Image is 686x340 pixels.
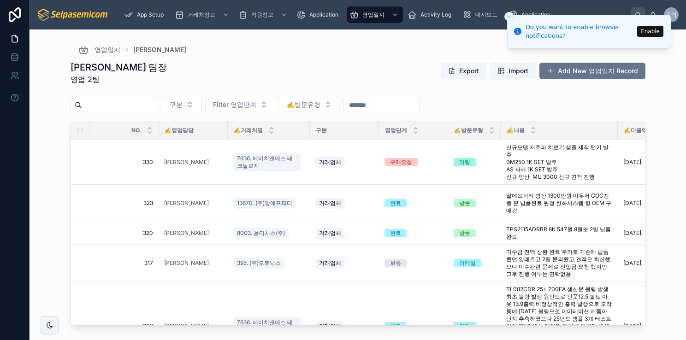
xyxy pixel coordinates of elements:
[237,259,281,267] span: 395. (주)모토닉스
[133,45,186,54] a: [PERSON_NAME]
[213,100,256,109] span: Filter 영업단계
[315,226,373,240] a: 거래업체
[506,248,612,278] span: 미수금 전액 상환 완료 추가로 기존에 납품했던 알레르고 2릴 문의왔고 견적은 회신했으나 미수관련 문제로 선입금 요청 했지만 그후 진행 여부는 연락없음
[233,226,304,240] a: 8003. 옵티시스(주)
[315,319,373,334] a: 거래업체
[475,11,497,18] span: 대시보드
[233,151,304,173] a: 7636. 에이치앤에스 테크놀로지
[170,100,183,109] span: 구분
[233,315,304,337] a: 7636. 에이치앤에스 테크놀로지
[405,6,458,23] a: Activity Log
[347,6,403,23] a: 영업일지
[384,158,443,166] a: 구매요청
[315,196,373,211] a: 거래업체
[390,229,401,237] div: 완료
[164,158,209,166] span: [PERSON_NAME]
[101,199,153,207] a: 323
[233,196,304,211] a: 13670. (주)알에프피티
[454,158,495,166] a: 미팅
[390,259,401,267] div: 보류
[623,322,681,330] a: [DATE].
[164,229,209,237] a: [PERSON_NAME]
[101,259,153,267] a: 317
[71,74,167,85] span: 영업 2팀
[188,11,215,18] span: 거래처정보
[459,158,470,166] div: 미팅
[509,66,528,76] span: Import
[233,317,301,335] a: 7636. 에이치앤에스 테크놀로지
[384,322,443,330] a: 완료
[294,6,345,23] a: Application
[164,259,222,267] a: [PERSON_NAME]
[623,259,681,267] a: [DATE].
[164,199,222,207] a: [PERSON_NAME]
[506,144,612,181] span: 신규모델 저주파 치료기 샘플 제작 턴키 발주 BM250 1K SET 발주 AS 자재 1K SET 발주 신규 양산 MU 3000 신규 견적 진행
[131,127,141,134] span: NO.
[101,229,153,237] a: 320
[506,192,612,214] a: 알에프피티 방산 1300만원 마우저 COC진행 분 납품완료 원청 한화시스템 향 OEM 구매건
[623,259,643,267] span: [DATE].
[539,63,645,79] button: Add New 영업일지 Record
[459,229,470,237] div: 방문
[390,322,401,330] div: 완료
[454,259,495,267] a: 이메일
[385,127,407,134] span: 영업단계
[234,127,263,134] span: ✍️거래처명
[623,229,681,237] a: [DATE].
[233,153,301,171] a: 7636. 에이치앤에스 테크놀로지
[101,158,153,166] a: 330
[164,158,222,166] a: [PERSON_NAME]
[420,11,451,18] span: Activity Log
[460,6,504,23] a: 대시보드
[237,199,292,207] span: 13670. (주)알에프피티
[71,61,167,74] h1: [PERSON_NAME] 팀장
[454,229,495,237] a: 방문
[164,229,222,237] a: [PERSON_NAME]
[287,100,320,109] span: ✍️방문유형
[319,199,341,207] span: 거래업체
[504,12,514,21] button: Close toast
[78,44,120,55] a: 영업일지
[506,6,557,23] a: Application
[251,11,273,18] span: 직원정보
[526,23,634,41] div: Do you want to enable browser notifications?
[623,158,681,166] a: [DATE].
[319,259,341,267] span: 거래업체
[205,96,275,113] button: Select Button
[95,45,120,54] span: 영업일지
[506,226,612,240] a: TPS2115ADRBR 6K 547원 8월분 2릴 납품완료
[390,158,412,166] div: 구매요청
[623,229,643,237] span: [DATE].
[441,63,486,79] button: Export
[164,322,209,330] span: [PERSON_NAME]
[390,199,401,207] div: 완료
[117,5,631,25] div: scrollable content
[623,322,643,330] span: [DATE].
[233,256,304,270] a: 395. (주)모토닉스
[172,6,234,23] a: 거래처정보
[233,228,289,239] a: 8003. 옵티시스(주)
[237,319,297,334] span: 7636. 에이치앤에스 테크놀로지
[362,11,384,18] span: 영업일지
[236,6,292,23] a: 직원정보
[164,259,209,267] a: [PERSON_NAME]
[623,158,643,166] span: [DATE].
[315,155,373,170] a: 거래업체
[666,11,677,18] span: 윤박
[309,11,338,18] span: Application
[459,322,470,330] div: 미팅
[162,96,201,113] button: Select Button
[164,199,209,207] a: [PERSON_NAME]
[315,256,373,270] a: 거래업체
[384,199,443,207] a: 완료
[624,127,658,134] span: ✍️다음액션일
